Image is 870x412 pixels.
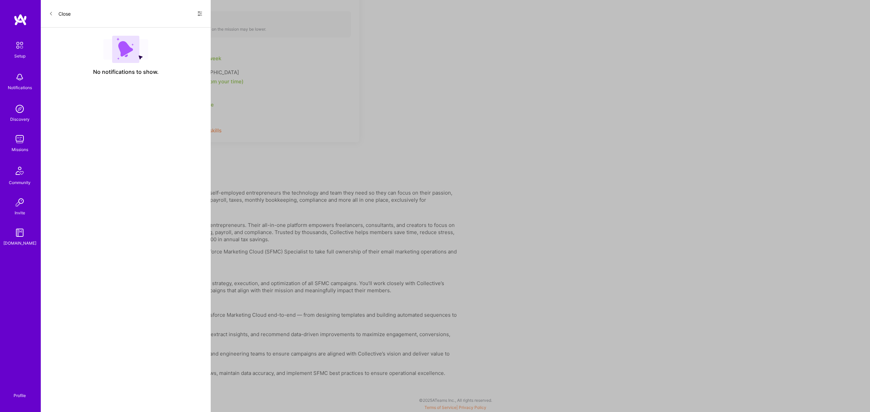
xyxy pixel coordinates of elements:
img: Invite [13,196,27,209]
div: Community [9,179,31,186]
div: [DOMAIN_NAME] [3,240,36,247]
button: Close [49,8,71,19]
div: Missions [12,146,28,153]
img: teamwork [13,132,27,146]
div: Invite [15,209,25,216]
img: Community [12,163,28,179]
div: Profile [14,392,26,398]
div: Notifications [8,84,32,91]
span: No notifications to show. [93,68,159,76]
div: Setup [14,52,25,60]
img: guide book [13,226,27,240]
img: setup [13,38,27,52]
img: logo [14,14,27,26]
div: Discovery [10,116,30,123]
img: discovery [13,102,27,116]
img: empty [103,36,148,63]
img: bell [13,70,27,84]
a: Profile [11,385,28,398]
